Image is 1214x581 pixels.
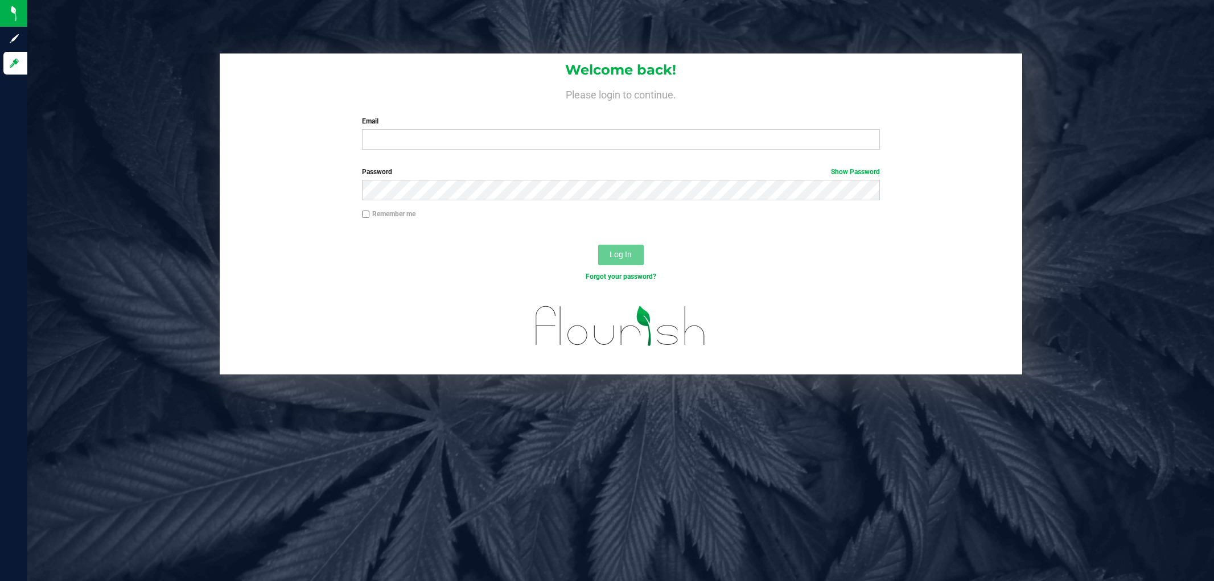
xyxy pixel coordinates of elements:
[220,63,1022,77] h1: Welcome back!
[598,245,644,265] button: Log In
[362,209,415,219] label: Remember me
[362,116,880,126] label: Email
[610,250,632,259] span: Log In
[9,33,20,44] inline-svg: Sign up
[520,294,721,358] img: flourish_logo.svg
[831,168,880,176] a: Show Password
[362,211,370,219] input: Remember me
[362,168,392,176] span: Password
[9,57,20,69] inline-svg: Log in
[586,273,656,281] a: Forgot your password?
[220,86,1022,100] h4: Please login to continue.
